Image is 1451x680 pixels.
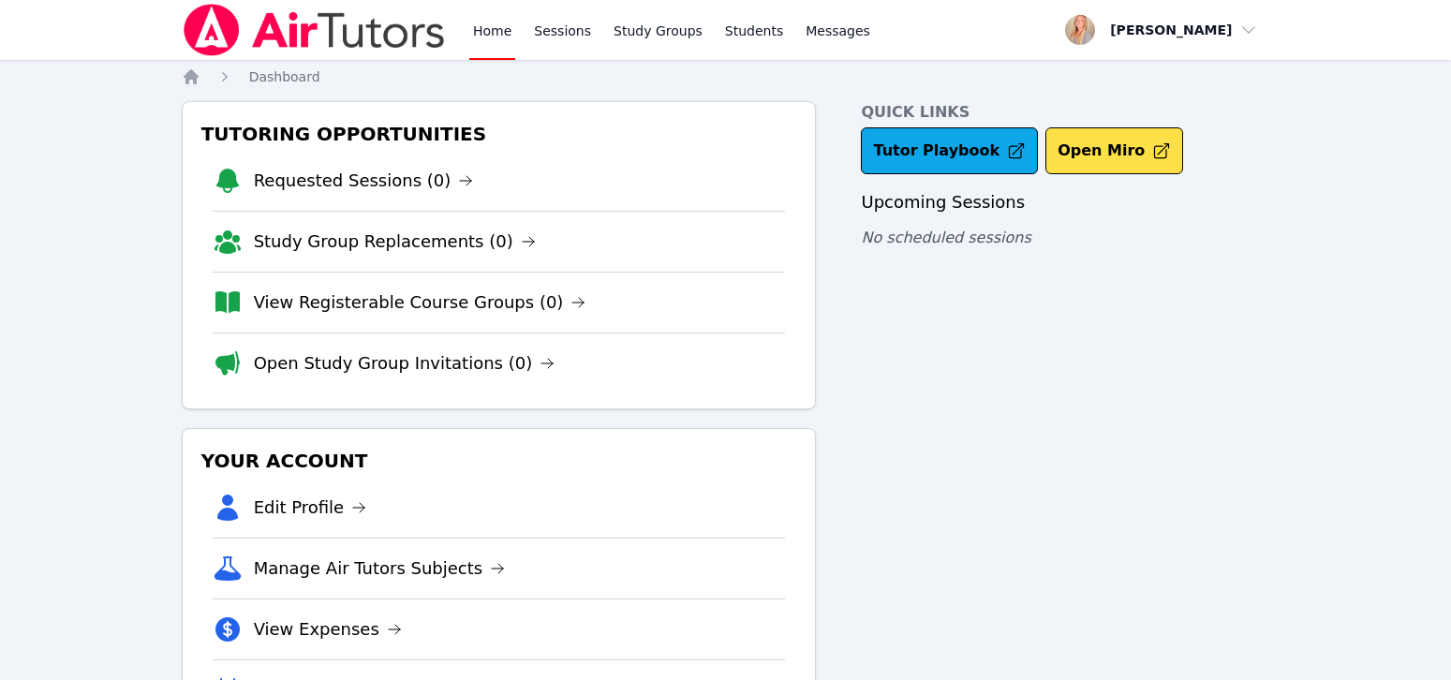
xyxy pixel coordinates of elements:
span: Messages [806,22,870,40]
a: Manage Air Tutors Subjects [254,555,506,582]
a: Requested Sessions (0) [254,168,474,194]
span: Dashboard [249,69,320,84]
img: Air Tutors [182,4,447,56]
a: Study Group Replacements (0) [254,229,536,255]
h3: Upcoming Sessions [861,189,1269,215]
h3: Your Account [198,444,801,478]
a: View Registerable Course Groups (0) [254,289,586,316]
a: Dashboard [249,67,320,86]
a: View Expenses [254,616,402,643]
a: Open Study Group Invitations (0) [254,350,555,377]
span: No scheduled sessions [861,229,1030,246]
h3: Tutoring Opportunities [198,117,801,151]
nav: Breadcrumb [182,67,1270,86]
a: Edit Profile [254,495,367,521]
a: Tutor Playbook [861,127,1038,174]
button: Open Miro [1045,127,1183,174]
h4: Quick Links [861,101,1269,124]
